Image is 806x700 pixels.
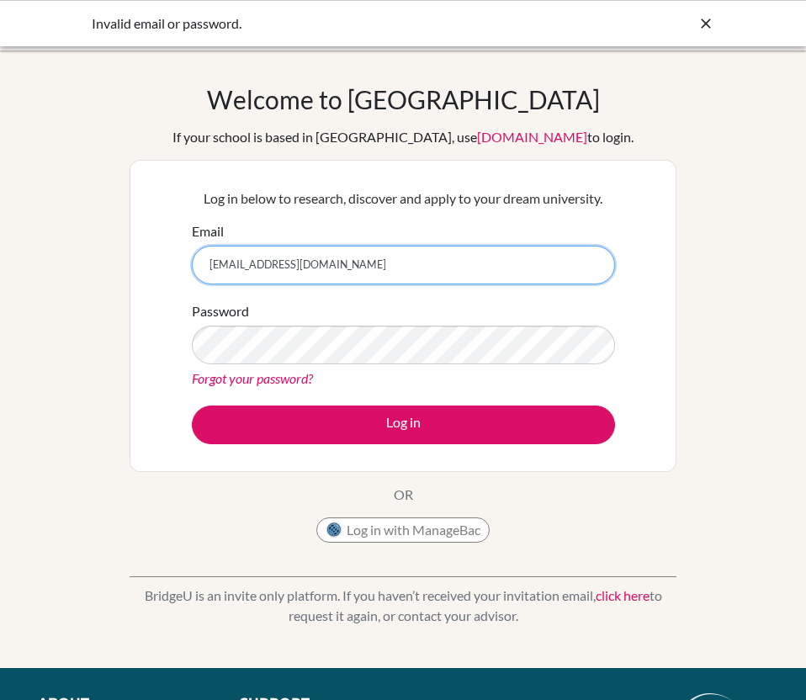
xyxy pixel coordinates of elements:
[192,406,615,444] button: Log in
[92,13,462,34] div: Invalid email or password.
[207,84,600,114] h1: Welcome to [GEOGRAPHIC_DATA]
[316,517,490,543] button: Log in with ManageBac
[192,301,249,321] label: Password
[172,127,634,147] div: If your school is based in [GEOGRAPHIC_DATA], use to login.
[477,129,587,145] a: [DOMAIN_NAME]
[596,587,650,603] a: click here
[192,221,224,241] label: Email
[192,370,313,386] a: Forgot your password?
[192,188,615,209] p: Log in below to research, discover and apply to your dream university.
[394,485,413,505] p: OR
[130,586,676,626] p: BridgeU is an invite only platform. If you haven’t received your invitation email, to request it ...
